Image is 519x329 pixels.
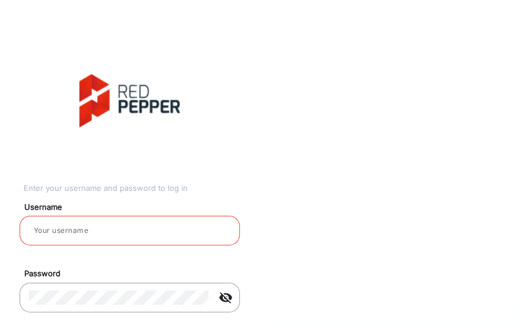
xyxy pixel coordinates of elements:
div: Enter your username and password to log in [24,183,240,194]
mat-label: Password [15,268,254,280]
mat-icon: visibility_off [212,290,240,305]
input: Your username [29,223,230,238]
mat-label: Username [15,202,254,213]
img: vmg-logo [79,74,180,127]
